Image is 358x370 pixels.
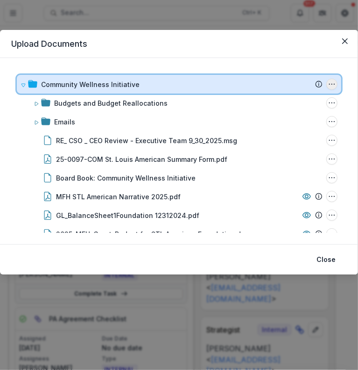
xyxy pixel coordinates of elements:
[337,34,352,49] button: Close
[326,135,337,146] button: RE_ CSO _ CEO Review - Executive Team 9_30_2025.msg Options
[56,210,199,220] div: GL_BalanceSheet1Foundation 12312024.pdf
[326,228,337,239] button: 2025-MFH-Grant-Budget for STL American Foundation.docx Options
[41,80,140,89] div: Community Wellness Initiative
[56,136,237,145] div: RE_ CSO _ CEO Review - Executive Team 9_30_2025.msg
[326,97,337,109] button: Budgets and Budget Reallocations Options
[54,117,75,127] div: Emails
[17,187,341,206] div: MFH STL American Narrative 2025.pdfMFH STL American Narrative 2025.pdf Options
[56,192,181,202] div: MFH STL American Narrative 2025.pdf
[326,153,337,165] button: 25-0097-COM St. Louis American Summary Form.pdf Options
[17,75,341,94] div: Community Wellness InitiativeCommunity Wellness Initiative Options
[326,116,337,127] button: Emails Options
[17,94,341,112] div: Budgets and Budget ReallocationsBudgets and Budget Reallocations Options
[17,112,341,131] div: EmailsEmails Options
[17,225,341,243] div: 2025-MFH-Grant-Budget for STL American Foundation.docx2025-MFH-Grant-Budget for STL American Foun...
[326,172,337,183] button: Board Book: Community Wellness Initiative Options
[17,168,341,187] div: Board Book: Community Wellness InitiativeBoard Book: Community Wellness Initiative Options
[54,98,168,108] div: Budgets and Budget Reallocations
[56,229,252,239] div: 2025-MFH-Grant-Budget for STL American Foundation.docx
[311,252,341,267] button: Close
[326,210,337,221] button: GL_BalanceSheet1Foundation 12312024.pdf Options
[56,173,196,183] div: Board Book: Community Wellness Initiative
[326,79,337,90] button: Community Wellness Initiative Options
[17,206,341,225] div: GL_BalanceSheet1Foundation 12312024.pdfGL_BalanceSheet1Foundation 12312024.pdf Options
[326,191,337,202] button: MFH STL American Narrative 2025.pdf Options
[56,154,227,164] div: 25-0097-COM St. Louis American Summary Form.pdf
[17,150,341,168] div: 25-0097-COM St. Louis American Summary Form.pdf25-0097-COM St. Louis American Summary Form.pdf Op...
[17,131,341,150] div: RE_ CSO _ CEO Review - Executive Team 9_30_2025.msgRE_ CSO _ CEO Review - Executive Team 9_30_202...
